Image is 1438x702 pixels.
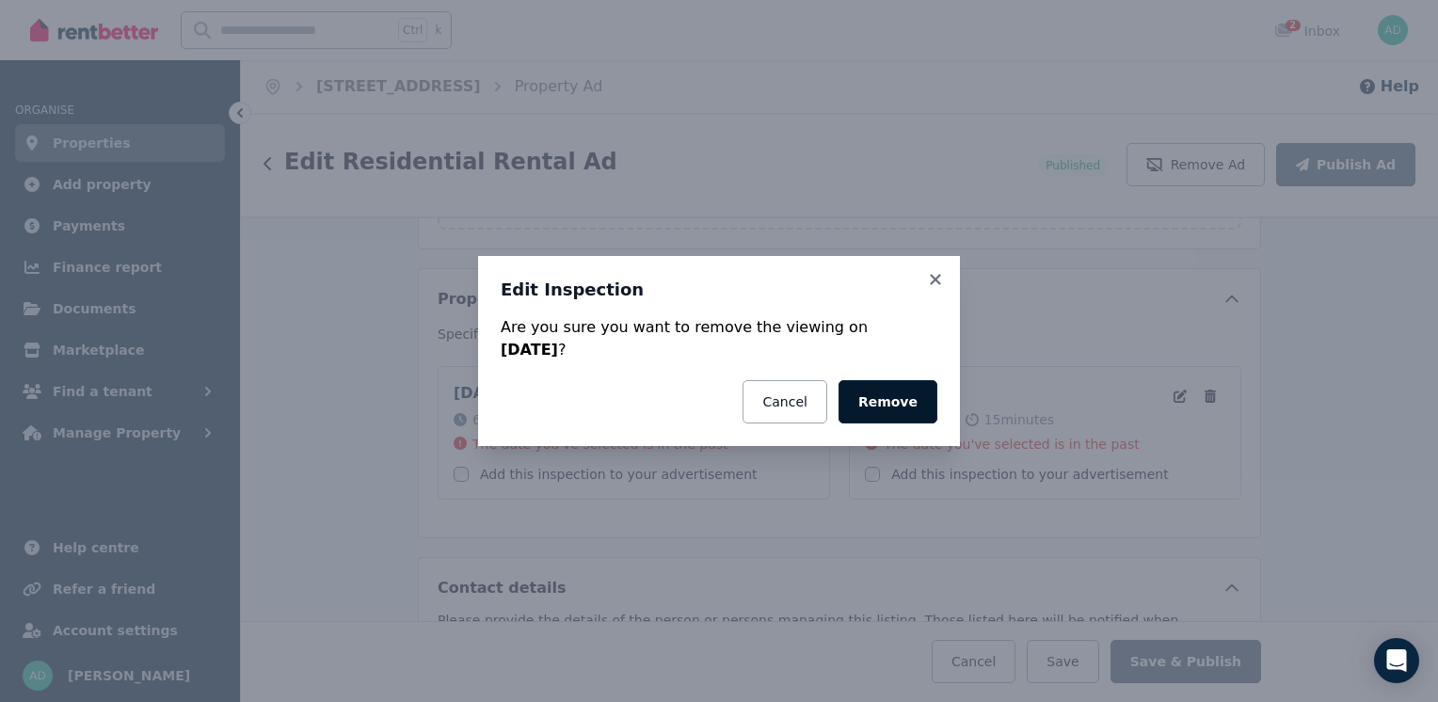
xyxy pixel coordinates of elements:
div: Open Intercom Messenger [1374,638,1419,683]
strong: [DATE] [501,341,558,359]
button: Cancel [743,380,826,423]
button: Remove [839,380,937,423]
div: Are you sure you want to remove the viewing on ? [501,316,937,361]
h3: Edit Inspection [501,279,937,301]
